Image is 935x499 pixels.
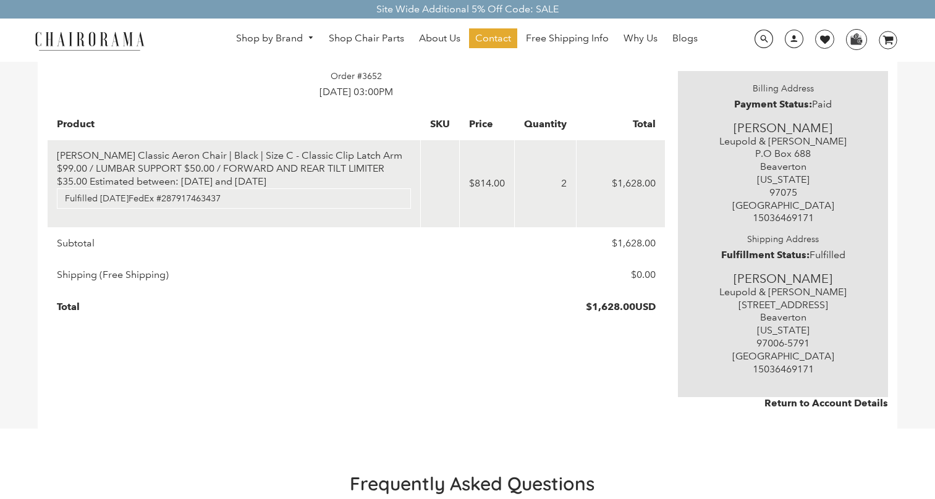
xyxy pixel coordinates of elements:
[612,177,656,189] span: $1,628.00
[47,86,666,99] p: [DATE] 03:00PM
[329,32,404,45] span: Shop Chair Parts
[475,32,511,45] span: Contact
[690,120,876,135] h5: [PERSON_NAME]
[57,301,80,312] strong: Total
[204,28,729,51] nav: DesktopNavigation
[469,177,505,189] span: $814.00
[690,135,876,225] p: Leupold & [PERSON_NAME] P.O Box 688 Beaverton [US_STATE] 97075 [GEOGRAPHIC_DATA] 15036469171
[526,32,609,45] span: Free Shipping Info
[57,188,411,209] div: Fulfilled [DATE]
[612,237,656,249] span: $1,628.00
[420,108,459,140] th: SKU
[47,227,576,259] td: Subtotal
[576,108,665,140] th: Total
[28,30,151,51] img: chairorama
[129,193,221,204] a: FedEx #287917463437
[165,472,779,495] h2: Frequently Asked Questions
[586,301,635,312] span: $1,628.00
[690,271,876,286] h5: [PERSON_NAME]
[514,140,576,227] td: 2
[721,249,810,261] strong: Fulfillment Status:
[323,28,410,48] a: Shop Chair Parts
[690,83,876,94] h4: Billing Address
[459,108,514,140] th: Price
[764,397,888,409] a: Return to Account Details
[47,71,666,82] h4: Order #3652
[624,32,658,45] span: Why Us
[469,28,517,48] a: Contact
[47,108,420,140] th: Product
[690,286,876,376] p: Leupold & [PERSON_NAME] [STREET_ADDRESS] Beaverton [US_STATE] 97006-5791 [GEOGRAPHIC_DATA] 150364...
[617,28,664,48] a: Why Us
[666,28,704,48] a: Blogs
[690,234,876,245] h4: Shipping Address
[690,249,876,262] p: Fulfilled
[419,32,460,45] span: About Us
[520,28,615,48] a: Free Shipping Info
[230,29,320,48] a: Shop by Brand
[413,28,467,48] a: About Us
[514,108,576,140] th: Quantity
[847,30,866,48] img: WhatsApp_Image_2024-07-12_at_16.23.01.webp
[57,149,402,187] a: [PERSON_NAME] Classic Aeron Chair | Black | Size C - Classic Clip Latch Arm $99.00 / LUMBAR SUPPO...
[47,140,420,227] td: Estimated between: [DATE] and [DATE]
[47,259,576,291] td: Shipping (Free Shipping)
[672,32,698,45] span: Blogs
[734,98,812,110] strong: Payment Status:
[631,269,656,280] span: $0.00
[586,301,656,312] strong: USD
[690,98,876,111] p: Paid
